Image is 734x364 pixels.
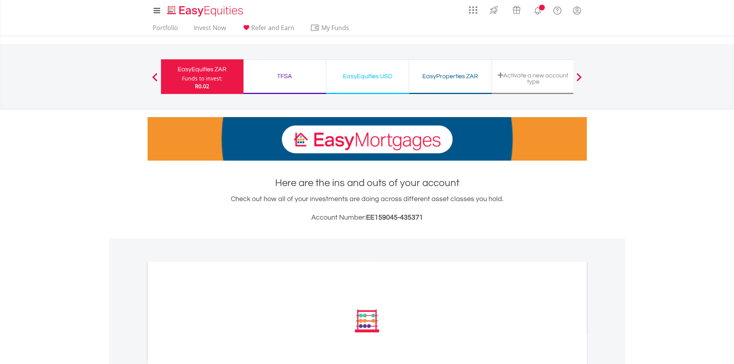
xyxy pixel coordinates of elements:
[191,24,229,36] a: Invest Now
[567,2,587,19] a: My Profile
[331,71,404,82] div: EasyEquities USD
[528,2,548,17] a: Notifications
[251,23,294,32] span: Refer and Earn
[239,24,297,36] a: Refer and Earn
[166,64,239,75] div: EasyEquities ZAR
[148,194,587,223] div: Check out how all of your investments are doing across different asset classes you hold.
[166,5,246,17] img: EasyEquities_Logo.png
[310,23,361,33] span: My Funds
[505,2,528,16] a: Vouchers
[548,2,567,17] a: FAQ's and Support
[464,2,482,14] a: AppsGrid
[497,72,570,85] div: Activate a new account type
[414,71,487,82] div: EasyProperties ZAR
[195,82,209,90] span: R0.02
[487,4,500,16] img: thrive-v2.svg
[148,212,587,223] h3: Account Number:
[164,2,246,17] a: Home page
[148,176,587,190] h1: Here are the ins and outs of your account
[510,4,523,16] img: vouchers-v2.svg
[469,6,477,14] img: grid-menu-icon.svg
[148,117,587,161] img: EasyMortage Promotion Banner
[149,24,181,36] a: Portfolio
[248,71,321,82] div: TFSA
[366,214,423,221] span: EE159045-435371
[182,75,223,82] div: Funds to invest:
